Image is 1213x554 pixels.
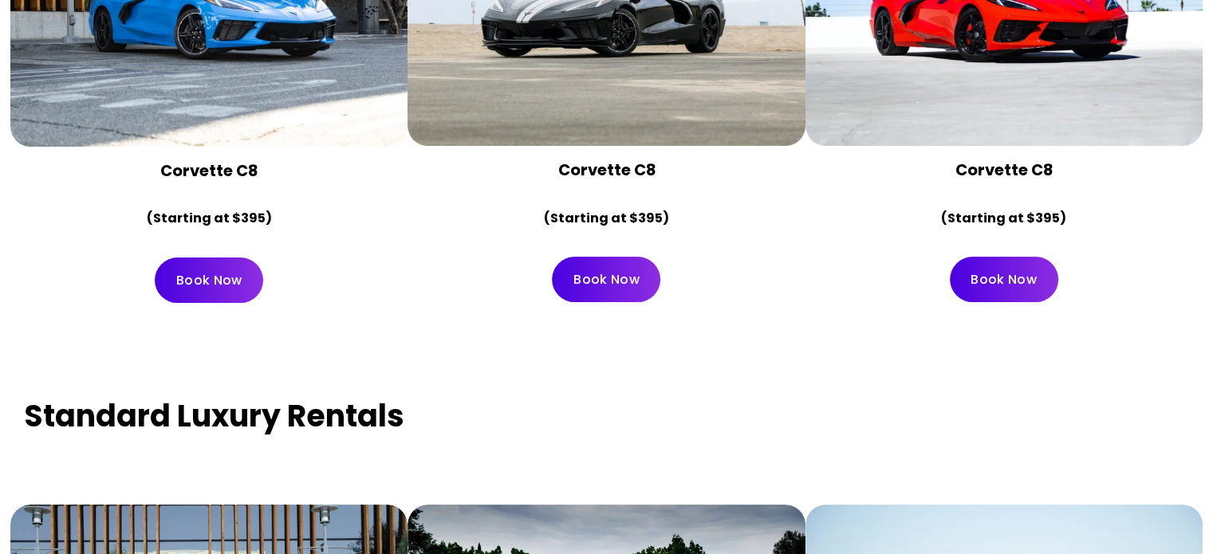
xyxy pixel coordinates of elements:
[147,209,272,227] strong: (Starting at $395)
[950,257,1058,302] a: Book Now
[544,209,669,227] strong: (Starting at $395)
[557,159,655,181] strong: Corvette C8
[155,257,263,303] a: Book Now
[552,257,660,302] a: Book Now
[24,395,404,437] strong: Standard Luxury Rentals
[955,159,1053,181] strong: Corvette C8
[941,209,1066,227] strong: (Starting at $395)
[160,159,258,182] strong: Corvette C8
